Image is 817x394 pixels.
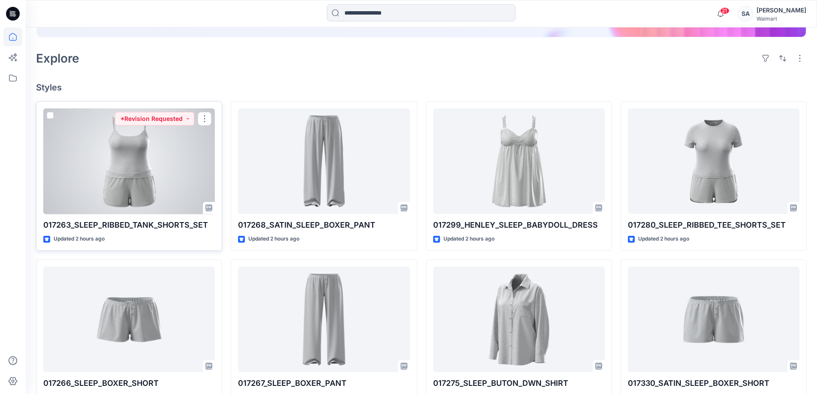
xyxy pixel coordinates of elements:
div: Walmart [757,15,806,22]
div: [PERSON_NAME] [757,5,806,15]
a: 017299_HENLEY_SLEEP_BABYDOLL_DRESS [433,108,605,214]
h4: Styles [36,82,807,93]
p: Updated 2 hours ago [54,235,105,244]
a: 017330_SATIN_SLEEP_BOXER_SHORT [628,267,799,373]
a: 017268_SATIN_SLEEP_BOXER_PANT [238,108,410,214]
a: 017266_SLEEP_BOXER_SHORT [43,267,215,373]
h2: Explore [36,51,79,65]
p: 017267_SLEEP_BOXER_PANT [238,377,410,389]
p: 017280_SLEEP_RIBBED_TEE_SHORTS_SET [628,219,799,231]
a: 017267_SLEEP_BOXER_PANT [238,267,410,373]
p: Updated 2 hours ago [638,235,689,244]
p: Updated 2 hours ago [248,235,299,244]
a: 017275_SLEEP_BUTON_DWN_SHIRT [433,267,605,373]
p: 017268_SATIN_SLEEP_BOXER_PANT [238,219,410,231]
p: Updated 2 hours ago [443,235,494,244]
p: 017266_SLEEP_BOXER_SHORT [43,377,215,389]
span: 21 [720,7,730,14]
p: 017330_SATIN_SLEEP_BOXER_SHORT [628,377,799,389]
a: 017280_SLEEP_RIBBED_TEE_SHORTS_SET [628,108,799,214]
div: SA [738,6,753,21]
a: 017263_SLEEP_RIBBED_TANK_SHORTS_SET [43,108,215,214]
p: 017263_SLEEP_RIBBED_TANK_SHORTS_SET [43,219,215,231]
p: 017299_HENLEY_SLEEP_BABYDOLL_DRESS [433,219,605,231]
p: 017275_SLEEP_BUTON_DWN_SHIRT [433,377,605,389]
